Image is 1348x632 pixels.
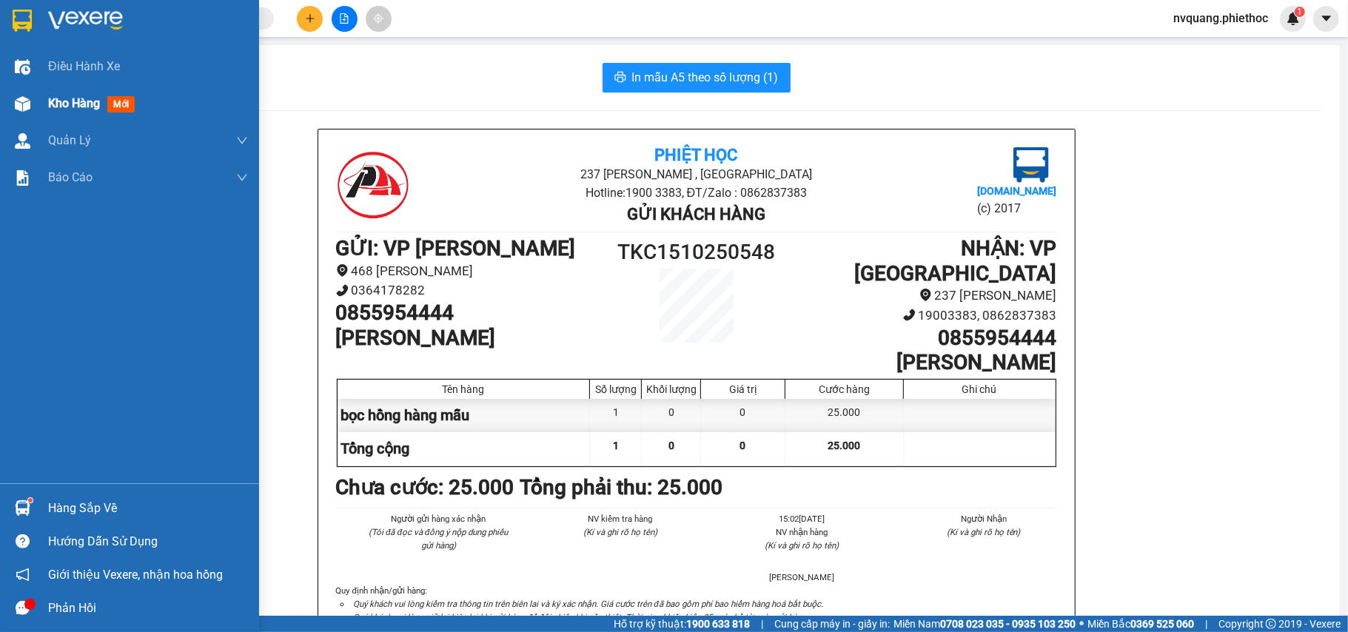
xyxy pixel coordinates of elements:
div: Hàng sắp về [48,497,248,520]
span: nvquang.phiethoc [1161,9,1280,27]
i: (Kí và ghi rõ họ tên) [947,527,1021,537]
span: aim [373,13,383,24]
span: 1 [1297,7,1302,17]
li: Hotline: 1900 3383, ĐT/Zalo : 0862837383 [456,184,936,202]
li: 19003383, 0862837383 [786,306,1056,326]
li: (c) 2017 [977,199,1056,218]
b: Gửi khách hàng [627,205,765,223]
li: 468 [PERSON_NAME] [336,261,606,281]
span: environment [336,264,349,277]
span: phone [336,284,349,297]
span: Miền Bắc [1087,616,1194,632]
i: Quý khách vui lòng kiểm tra thông tin trên biên lai và ký xác nhận. Giá cước trên đã bao gồm phí ... [354,599,823,609]
div: 25.000 [785,399,903,432]
span: Cung cấp máy in - giấy in: [774,616,890,632]
li: 237 [PERSON_NAME] [786,286,1056,306]
img: icon-new-feature [1287,12,1300,25]
h1: [PERSON_NAME] [336,326,606,351]
span: | [761,616,763,632]
img: logo.jpg [336,147,410,221]
li: 237 [PERSON_NAME] , [GEOGRAPHIC_DATA] [138,36,619,55]
img: logo.jpg [1013,147,1049,183]
span: copyright [1266,619,1276,629]
span: | [1205,616,1207,632]
span: message [16,601,30,615]
b: [DOMAIN_NAME] [977,185,1056,197]
span: ⚪️ [1079,621,1084,627]
button: plus [297,6,323,32]
span: down [236,172,248,184]
b: Chưa cước : 25.000 [336,475,514,500]
span: plus [305,13,315,24]
b: Tổng phải thu: 25.000 [520,475,723,500]
sup: 1 [28,498,33,502]
span: Giới thiệu Vexere, nhận hoa hồng [48,565,223,584]
img: warehouse-icon [15,500,30,516]
b: GỬI : VP [PERSON_NAME] [336,236,576,260]
i: Quý khách vui lòng giữ lại biên lai khi gửi hàng để đối chiếu khi cần thiết. Thời gian khiếu kiện... [354,612,809,622]
h1: TKC1510250548 [606,236,787,269]
h1: [PERSON_NAME] [786,350,1056,375]
i: (Tôi đã đọc và đồng ý nộp dung phiếu gửi hàng) [369,527,508,551]
h1: 0855954444 [336,300,606,326]
strong: 1900 633 818 [686,618,750,630]
img: solution-icon [15,170,30,186]
div: bọc hồng hàng mẫu [338,399,591,432]
strong: 0369 525 060 [1130,618,1194,630]
sup: 1 [1295,7,1305,17]
li: Hotline: 1900 3383, ĐT/Zalo : 0862837383 [138,55,619,73]
span: Tổng cộng [341,440,410,457]
span: caret-down [1320,12,1333,25]
b: NHẬN : VP [GEOGRAPHIC_DATA] [855,236,1057,286]
div: Ghi chú [908,383,1052,395]
img: warehouse-icon [15,96,30,112]
span: down [236,135,248,147]
span: 0 [668,440,674,451]
div: Số lượng [594,383,637,395]
div: Hướng dẫn sử dụng [48,531,248,553]
button: printerIn mẫu A5 theo số lượng (1) [603,63,791,93]
span: notification [16,568,30,582]
li: NV nhận hàng [729,525,876,539]
div: Giá trị [705,383,781,395]
span: In mẫu A5 theo số lượng (1) [632,68,779,87]
li: NV kiểm tra hàng [547,512,694,525]
button: file-add [332,6,358,32]
img: logo.jpg [19,19,93,93]
span: 1 [613,440,619,451]
span: printer [614,71,626,85]
button: caret-down [1313,6,1339,32]
div: Phản hồi [48,597,248,619]
i: (Kí và ghi rõ họ tên) [765,540,839,551]
li: 15:02[DATE] [729,512,876,525]
h1: 0855954444 [786,326,1056,351]
span: Báo cáo [48,168,93,186]
div: Cước hàng [789,383,899,395]
b: Phiệt Học [654,146,737,164]
span: environment [919,289,932,301]
div: 0 [701,399,785,432]
div: 1 [590,399,642,432]
span: question-circle [16,534,30,548]
li: [PERSON_NAME] [729,571,876,584]
i: (Kí và ghi rõ họ tên) [583,527,657,537]
span: 0 [740,440,746,451]
span: Miền Nam [893,616,1076,632]
div: Tên hàng [341,383,586,395]
img: warehouse-icon [15,59,30,75]
li: 237 [PERSON_NAME] , [GEOGRAPHIC_DATA] [456,165,936,184]
li: Người Nhận [911,512,1057,525]
div: 0 [642,399,701,432]
button: aim [366,6,392,32]
span: Hỗ trợ kỹ thuật: [614,616,750,632]
div: Khối lượng [646,383,697,395]
strong: 0708 023 035 - 0935 103 250 [940,618,1076,630]
img: warehouse-icon [15,133,30,149]
span: Kho hàng [48,96,100,110]
span: 25.000 [828,440,860,451]
span: file-add [339,13,349,24]
li: 0364178282 [336,280,606,300]
img: logo-vxr [13,10,32,32]
span: Điều hành xe [48,57,120,75]
span: phone [903,309,916,321]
